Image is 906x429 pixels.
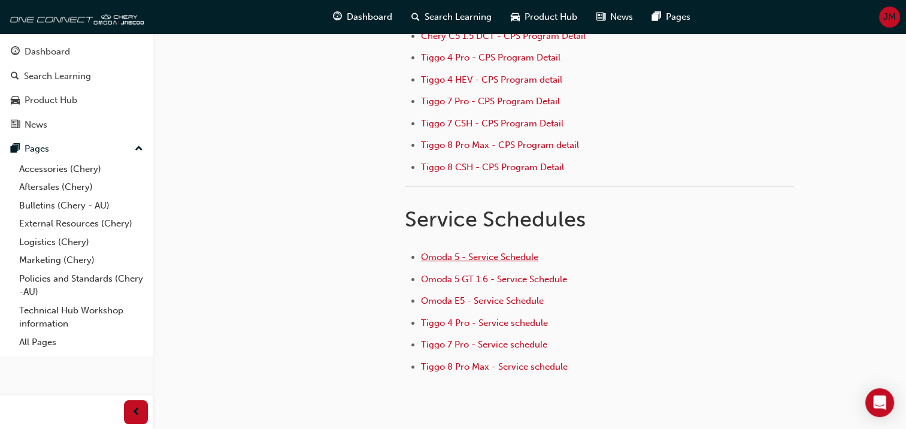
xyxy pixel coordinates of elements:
button: JM [879,7,900,28]
a: Tiggo 4 HEV - CPS Program detail [421,74,562,85]
a: Policies and Standards (Chery -AU) [14,270,148,301]
a: Technical Hub Workshop information [14,301,148,333]
button: Pages [5,138,148,160]
span: Dashboard [347,10,392,24]
a: Omoda 5 GT 1.6 - Service Schedule [421,274,567,285]
a: Omoda E5 - Service Schedule [421,295,544,306]
a: Tiggo 7 Pro - Service schedule [421,339,547,350]
span: car-icon [11,95,20,106]
a: Bulletins (Chery - AU) [14,197,148,215]
div: Open Intercom Messenger [865,388,894,417]
a: Tiggo 4 Pro - CPS Program Detail [421,52,560,63]
a: Chery C5 1.5 DCT - CPS Program Detail [421,31,586,41]
a: Tiggo 8 Pro Max - CPS Program detail [421,140,579,150]
span: guage-icon [333,10,342,25]
a: Marketing (Chery) [14,251,148,270]
a: Tiggo 8 CSH - CPS Program Detail [421,162,564,173]
a: Search Learning [5,65,148,87]
a: Accessories (Chery) [14,160,148,179]
div: News [25,118,47,132]
span: pages-icon [652,10,661,25]
a: Omoda 5 - Service Schedule [421,252,538,262]
div: Dashboard [25,45,70,59]
a: news-iconNews [587,5,643,29]
a: External Resources (Chery) [14,214,148,233]
span: guage-icon [11,47,20,58]
div: Search Learning [24,70,91,83]
a: Tiggo 7 Pro - CPS Program Detail [421,96,560,107]
a: guage-iconDashboard [323,5,402,29]
span: JM [883,10,896,24]
span: news-icon [596,10,605,25]
span: pages-icon [11,144,20,155]
span: Pages [666,10,690,24]
a: pages-iconPages [643,5,700,29]
a: Logistics (Chery) [14,233,148,252]
span: Search Learning [425,10,492,24]
a: All Pages [14,333,148,352]
span: search-icon [411,10,420,25]
a: Dashboard [5,41,148,63]
a: search-iconSearch Learning [402,5,501,29]
span: search-icon [11,71,19,82]
span: News [610,10,633,24]
span: prev-icon [132,405,141,420]
span: Service Schedules [405,206,586,232]
button: DashboardSearch LearningProduct HubNews [5,38,148,138]
span: car-icon [511,10,520,25]
a: Tiggo 7 CSH - CPS Program Detail [421,118,563,129]
a: News [5,114,148,136]
img: oneconnect [6,5,144,29]
div: Product Hub [25,93,77,107]
a: Aftersales (Chery) [14,178,148,197]
a: car-iconProduct Hub [501,5,587,29]
span: up-icon [135,141,143,157]
div: Pages [25,142,49,156]
span: news-icon [11,120,20,131]
a: Product Hub [5,89,148,111]
span: Product Hub [525,10,577,24]
a: Tiggo 8 Pro Max - Service schedule [421,361,568,372]
a: Tiggo 4 Pro - Service schedule [421,318,548,328]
